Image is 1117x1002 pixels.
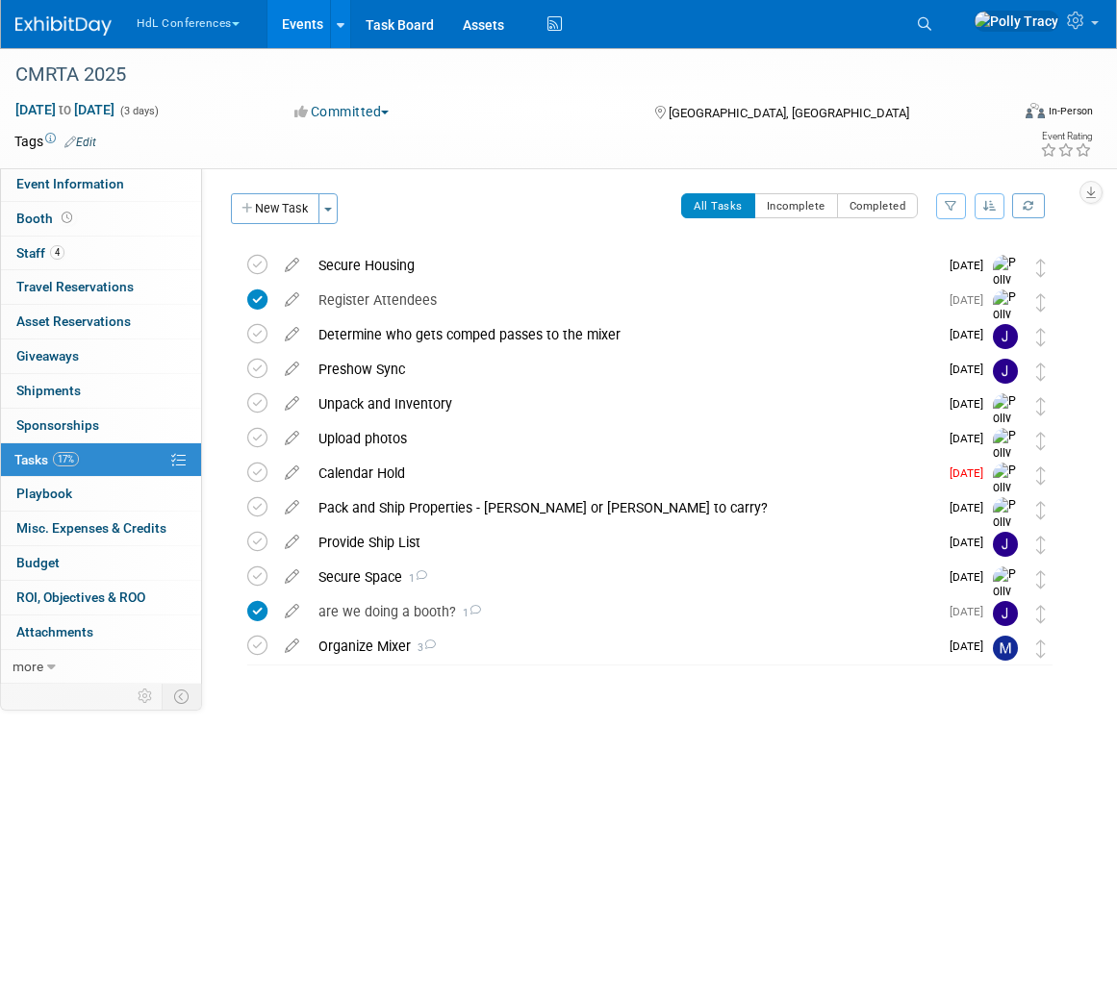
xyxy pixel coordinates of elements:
span: [DATE] [950,432,993,445]
span: more [13,659,43,674]
a: Budget [1,546,201,580]
a: Shipments [1,374,201,408]
td: Toggle Event Tabs [163,684,202,709]
a: edit [275,361,309,378]
img: Polly Tracy [993,497,1022,548]
td: Tags [14,132,96,151]
i: Move task [1036,466,1046,485]
span: Travel Reservations [16,279,134,294]
span: Event Information [16,176,124,191]
span: to [56,102,74,117]
a: edit [275,291,309,309]
img: ExhibitDay [15,16,112,36]
span: [DATE] [950,397,993,411]
button: Completed [837,193,919,218]
span: Giveaways [16,348,79,363]
div: Secure Space [309,561,938,593]
span: Tasks [14,452,79,467]
div: In-Person [1048,104,1093,118]
a: Tasks17% [1,443,201,477]
span: 1 [402,572,427,585]
a: Sponsorships [1,409,201,442]
div: Register Attendees [309,284,938,316]
div: Upload photos [309,422,938,455]
span: 4 [50,245,64,260]
a: Misc. Expenses & Credits [1,512,201,545]
a: edit [275,568,309,586]
a: Attachments [1,615,201,649]
a: edit [275,603,309,620]
a: ROI, Objectives & ROO [1,581,201,614]
i: Move task [1036,397,1046,415]
div: Organize Mixer [309,630,938,663]
i: Move task [1036,363,1046,381]
i: Move task [1036,293,1046,312]
i: Move task [1036,259,1046,277]
span: [DATE] [950,259,993,272]
span: [DATE] [950,536,993,549]
span: Attachments [16,624,93,639]
span: Playbook [16,486,72,501]
span: Booth not reserved yet [58,211,76,225]
img: Polly Tracy [993,289,1022,340]
span: [DATE] [950,570,993,584]
span: Shipments [16,383,81,398]
img: Johnny Nguyen [993,601,1018,626]
a: edit [275,534,309,551]
a: Giveaways [1,339,201,373]
button: New Task [231,193,319,224]
img: Polly Tracy [974,11,1059,32]
i: Move task [1036,501,1046,519]
span: Staff [16,245,64,261]
a: edit [275,430,309,447]
span: 1 [456,607,481,619]
a: Asset Reservations [1,305,201,338]
a: Booth [1,202,201,236]
td: Personalize Event Tab Strip [129,684,163,709]
a: edit [275,395,309,413]
a: edit [275,257,309,274]
img: Polly Tracy [993,255,1022,306]
img: Polly Tracy [993,566,1022,617]
button: All Tasks [681,193,755,218]
a: Staff4 [1,237,201,270]
a: Edit [64,136,96,149]
a: edit [275,499,309,516]
i: Move task [1036,605,1046,623]
span: 3 [411,641,436,654]
div: Event Rating [1040,132,1092,141]
div: Pack and Ship Properties - [PERSON_NAME] or [PERSON_NAME] to carry? [309,491,938,524]
span: [DATE] [950,293,993,307]
a: edit [275,464,309,482]
div: Determine who gets comped passes to the mixer [309,318,938,351]
div: are we doing a booth? [309,595,938,628]
img: Johnny Nguyen [993,359,1018,384]
a: Travel Reservations [1,270,201,304]
span: Booth [16,211,76,226]
i: Move task [1036,570,1046,589]
span: [DATE] [950,328,993,341]
a: Event Information [1,167,201,201]
img: Melissa Heiselt [993,636,1018,661]
a: edit [275,326,309,343]
div: CMRTA 2025 [9,58,987,92]
div: Secure Housing [309,249,938,282]
span: [DATE] [950,639,993,653]
span: Sponsorships [16,417,99,433]
span: Misc. Expenses & Credits [16,520,166,536]
a: Playbook [1,477,201,511]
button: Committed [288,102,396,121]
span: [GEOGRAPHIC_DATA], [GEOGRAPHIC_DATA] [669,106,909,120]
i: Move task [1036,639,1046,658]
div: Provide Ship List [309,526,938,559]
span: 17% [53,452,79,466]
img: Format-Inperson.png [1026,103,1045,118]
span: (3 days) [118,105,159,117]
img: Polly Tracy [993,393,1022,444]
div: Event Format [926,100,1093,129]
a: more [1,650,201,684]
i: Move task [1036,536,1046,554]
img: Johnny Nguyen [993,532,1018,557]
span: [DATE] [DATE] [14,101,115,118]
span: [DATE] [950,605,993,618]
